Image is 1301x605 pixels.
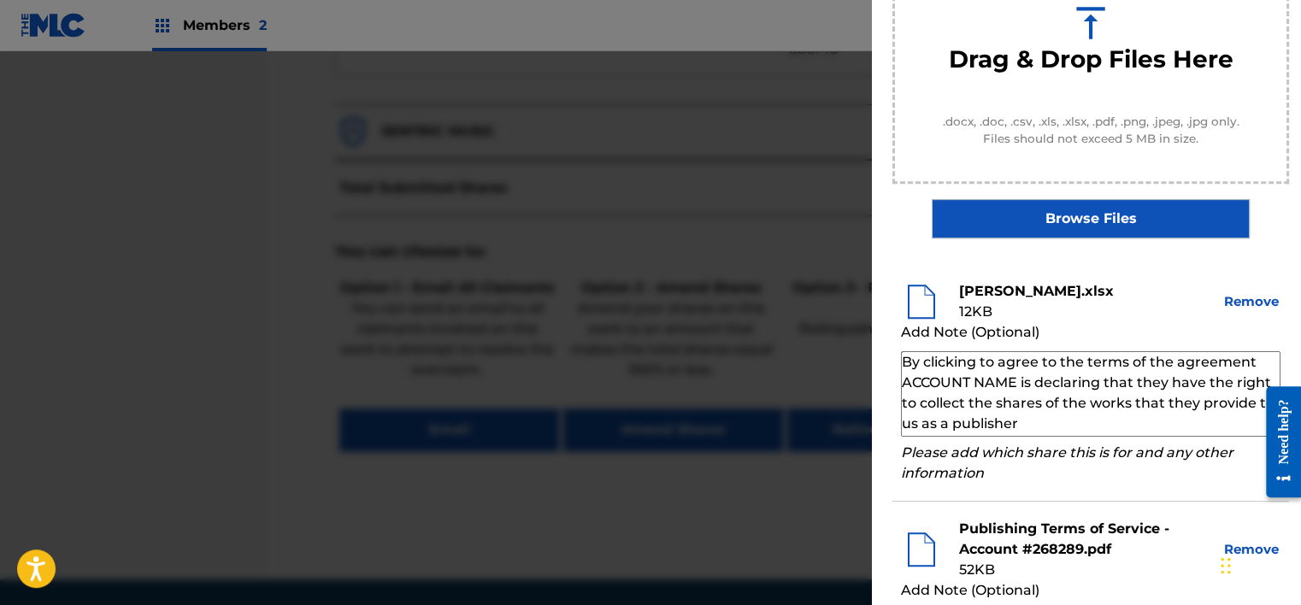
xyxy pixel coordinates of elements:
[901,351,1280,437] textarea: By clicking to agree to the terms of the agreement ACCOUNT NAME is declaring that they have the r...
[152,15,173,36] img: Top Rightsholders
[1216,523,1301,605] iframe: Chat Widget
[901,444,1233,481] i: Please add which share this is for and any other information
[929,113,1252,148] span: .docx, .doc, .csv, .xls, .xlsx, .pdf, .png, .jpeg, .jpg only. Files should not exceed 5 MB in size.
[901,281,942,322] img: file-icon
[901,580,1280,601] div: Add Note (Optional)
[949,44,1233,74] h3: Drag & Drop Files Here
[259,17,267,33] span: 2
[959,520,1169,557] b: Publishing Terms of Service - Account #268289.pdf
[959,302,1205,322] div: 12 KB
[959,283,1114,299] b: [PERSON_NAME].xlsx
[901,322,1280,343] div: Add Note (Optional)
[959,560,1205,580] div: 52 KB
[1222,292,1280,312] button: Remove
[901,529,942,570] img: file-icon
[932,199,1249,238] label: Browse Files
[21,13,86,38] img: MLC Logo
[1221,540,1231,591] div: Drag
[183,15,267,35] span: Members
[1253,373,1301,511] iframe: Resource Center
